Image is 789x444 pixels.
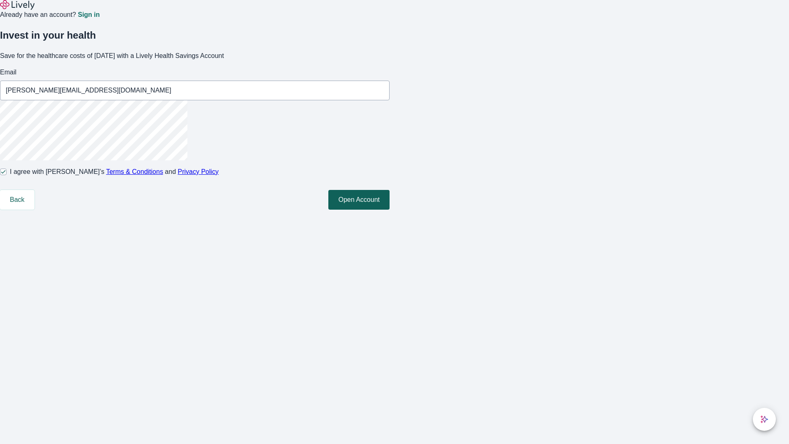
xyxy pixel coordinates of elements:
[106,168,163,175] a: Terms & Conditions
[10,167,219,177] span: I agree with [PERSON_NAME]’s and
[178,168,219,175] a: Privacy Policy
[760,415,768,423] svg: Lively AI Assistant
[78,12,99,18] a: Sign in
[753,408,776,431] button: chat
[328,190,390,210] button: Open Account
